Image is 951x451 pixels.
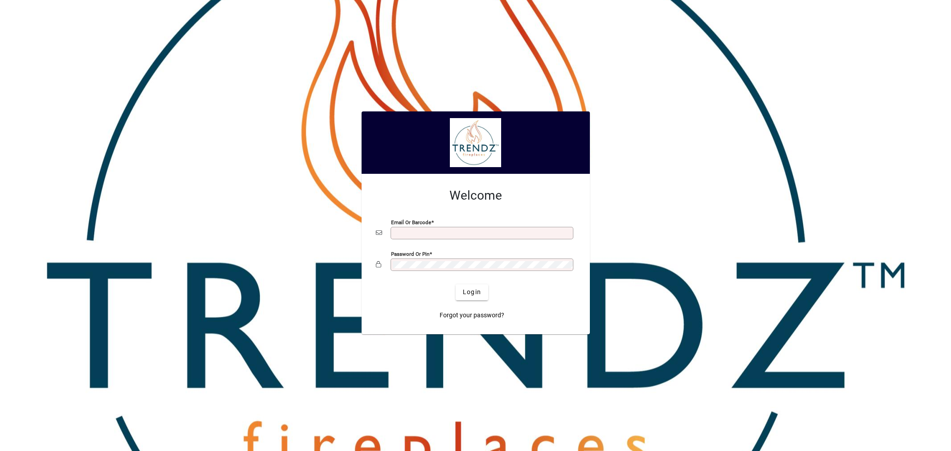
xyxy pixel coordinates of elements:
mat-label: Password or Pin [391,250,429,257]
a: Forgot your password? [436,307,508,324]
span: Forgot your password? [440,311,504,320]
button: Login [456,284,488,300]
span: Login [463,287,481,297]
h2: Welcome [376,188,576,203]
mat-label: Email or Barcode [391,219,431,225]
